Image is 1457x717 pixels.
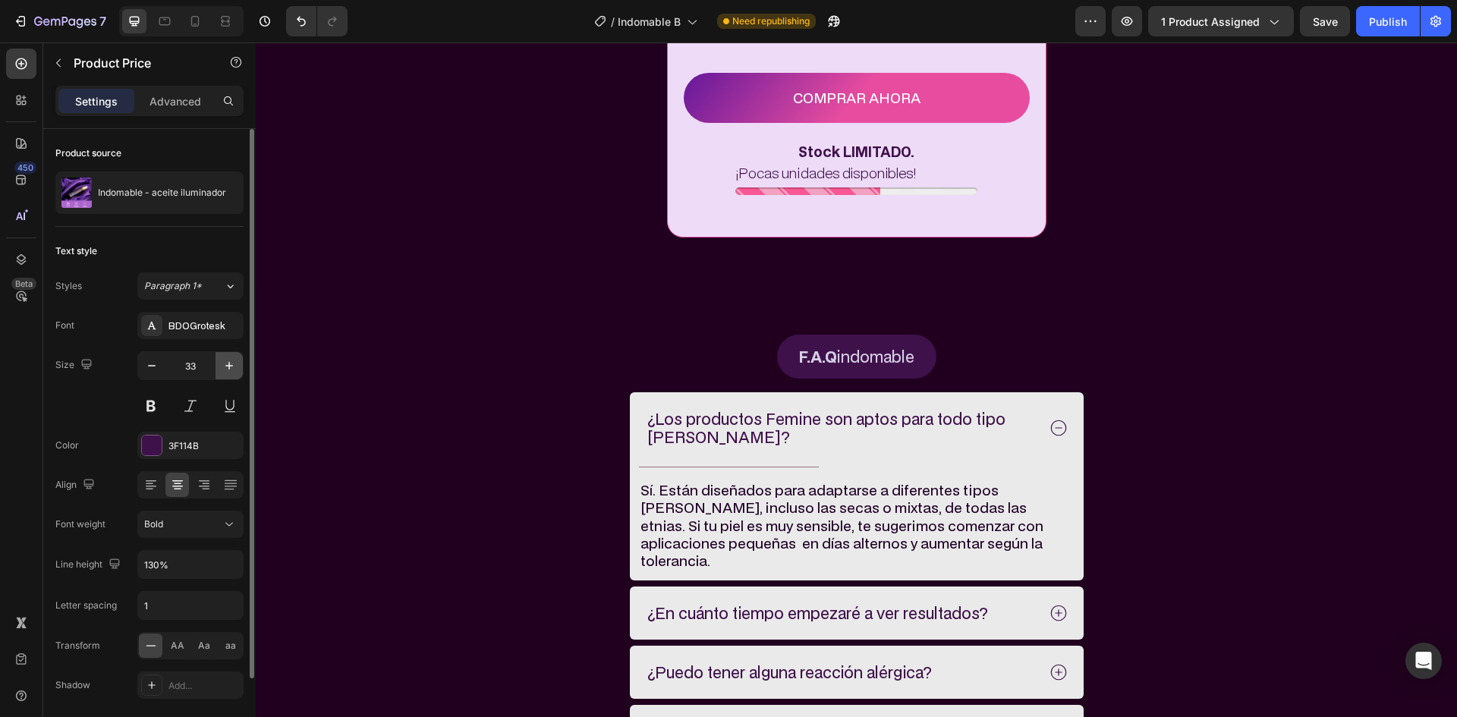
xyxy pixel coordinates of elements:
strong: F.A.Q [543,303,581,325]
div: Text style [55,244,97,258]
span: Save [1313,15,1338,28]
div: Transform [55,639,100,653]
span: 1 product assigned [1161,14,1260,30]
input: Auto [138,551,243,578]
span: / [611,14,615,30]
span: AA [171,639,184,653]
div: Open Intercom Messenger [1405,643,1442,679]
div: Publish [1369,14,1407,30]
div: Add... [168,679,240,693]
p: indomable [543,305,659,323]
p: 7 [99,12,106,30]
iframe: Design area [256,42,1457,717]
p: ¿Los productos Femine son aptos para todo tipo [PERSON_NAME]? [392,367,779,404]
span: Paragraph 1* [144,279,202,293]
button: Bold [137,511,244,538]
p: ¡Pocas unidades disponibles! [480,122,661,139]
div: Size [55,355,96,376]
p: Stock LIMITADO. [430,101,773,118]
span: Aa [198,639,210,653]
div: BDOGrotesk [168,319,240,333]
div: Align [55,475,98,495]
div: Font [55,319,74,332]
div: 450 [14,162,36,174]
button: 7 [6,6,113,36]
button: 1 product assigned [1148,6,1294,36]
span: aa [225,639,236,653]
span: Need republishing [732,14,810,28]
div: Shadow [55,678,90,692]
p: ¿Puedo tener alguna reacción alérgica? [392,621,676,639]
img: product feature img [61,178,92,208]
button: Paragraph 1* [137,272,244,300]
p: Indomable - aceite iluminador [98,187,226,198]
span: Indomable B [618,14,681,30]
p: Sí. Están diseñados para adaptarse a diferentes tipos [PERSON_NAME], incluso las secas o mixtas, ... [385,439,817,527]
button: Save [1300,6,1350,36]
div: Color [55,439,79,452]
div: Comprar ahora [537,46,665,64]
div: Letter spacing [55,599,117,612]
button: Publish [1356,6,1420,36]
div: Line height [55,555,124,575]
div: Beta [11,278,36,290]
div: Font weight [55,517,105,531]
span: Bold [144,518,163,530]
p: ¿En cuánto tiempo empezaré a ver resultados? [392,561,732,580]
input: Auto [138,592,243,619]
div: Undo/Redo [286,6,348,36]
div: 3F114B [168,439,240,453]
div: Styles [55,279,82,293]
p: Advanced [149,93,201,109]
div: Product source [55,146,121,160]
p: Product Price [74,54,203,72]
p: Settings [75,93,118,109]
